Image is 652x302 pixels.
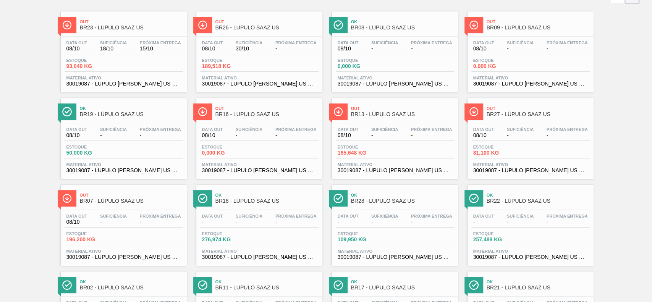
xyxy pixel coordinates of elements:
span: Suficiência [236,214,262,218]
span: Data out [473,40,494,45]
span: 93,040 KG [66,63,120,69]
span: 30019087 - LUPULO REG SAAZ US PELLET HOSPTEINER [473,81,588,87]
span: Suficiência [507,40,534,45]
span: Próxima Entrega [411,127,452,132]
span: - [100,219,127,225]
img: Ícone [333,280,343,290]
span: - [507,46,534,52]
span: Material ativo [202,249,317,254]
img: Ícone [469,280,479,290]
span: - [507,219,534,225]
span: BR09 - LÚPULO SAAZ US [487,25,590,31]
span: Data out [66,127,87,132]
span: Suficiência [507,127,534,132]
span: Próxima Entrega [547,214,588,218]
span: 08/10 [66,46,87,52]
span: Suficiência [371,40,398,45]
span: BR08 - LÚPULO SAAZ US [351,25,454,31]
span: BR07 - LÚPULO SAAZ US [80,198,183,204]
span: Próxima Entrega [140,127,181,132]
span: Out [351,106,454,111]
span: Estoque [473,145,527,149]
span: 50,000 KG [66,150,120,156]
span: Data out [66,214,87,218]
span: 08/10 [202,132,223,138]
span: 08/10 [66,132,87,138]
span: BR16 - LÚPULO SAAZ US [215,111,319,117]
span: Suficiência [236,40,262,45]
img: Ícone [333,20,343,30]
span: Out [80,193,183,197]
span: - [140,132,181,138]
img: Ícone [62,20,72,30]
img: Ícone [469,20,479,30]
span: 08/10 [338,46,359,52]
span: 15/10 [140,46,181,52]
span: Próxima Entrega [275,127,317,132]
span: 30019087 - LUPULO REG SAAZ US PELLET HOSPTEINER [66,254,181,260]
span: - [275,219,317,225]
span: Data out [338,214,359,218]
span: Estoque [202,231,256,236]
img: Ícone [198,107,207,116]
a: ÍconeOkBR19 - LÚPULO SAAZ USData out08/10Suficiência-Próxima Entrega-Estoque50,000 KGMaterial ati... [55,92,191,179]
span: Ok [80,279,183,284]
a: ÍconeOutBR26 - LÚPULO SAAZ USData out08/10Suficiência30/10Próxima Entrega-Estoque189,518 KGMateri... [191,6,326,92]
span: Estoque [473,58,527,63]
span: Estoque [66,231,120,236]
span: Estoque [338,231,391,236]
span: Próxima Entrega [275,40,317,45]
span: Próxima Entrega [140,40,181,45]
span: Próxima Entrega [140,214,181,218]
span: Próxima Entrega [547,127,588,132]
a: ÍconeOutBR13 - LÚPULO SAAZ USData out08/10Suficiência-Próxima Entrega-Estoque165,648 KGMaterial a... [326,92,462,179]
span: BR13 - LÚPULO SAAZ US [351,111,454,117]
span: Suficiência [100,214,127,218]
span: BR22 - LÚPULO SAAZ US [487,198,590,204]
span: Data out [202,127,223,132]
span: - [411,46,452,52]
img: Ícone [333,194,343,203]
span: Ok [215,193,319,197]
span: 30019087 - LUPULO REG SAAZ US PELLET HOSPTEINER [473,168,588,173]
a: ÍconeOutBR27 - LÚPULO SAAZ USData out08/10Suficiência-Próxima Entrega-Estoque81,100 KGMaterial at... [462,92,597,179]
span: 276,974 KG [202,237,256,242]
a: ÍconeOutBR16 - LÚPULO SAAZ USData out08/10Suficiência-Próxima Entrega-Estoque0,000 KGMaterial ati... [191,92,326,179]
span: - [275,132,317,138]
span: 08/10 [473,132,494,138]
span: Suficiência [100,40,127,45]
span: Ok [351,19,454,24]
img: Ícone [62,280,72,290]
a: ÍconeOkBR22 - LÚPULO SAAZ USData out-Suficiência-Próxima Entrega-Estoque257,488 KGMaterial ativo3... [462,179,597,266]
span: Material ativo [202,162,317,167]
span: BR27 - LÚPULO SAAZ US [487,111,590,117]
span: BR23 - LÚPULO SAAZ US [80,25,183,31]
span: - [547,132,588,138]
span: Suficiência [371,127,398,132]
span: 0,000 KG [202,150,256,156]
span: Estoque [66,58,120,63]
span: - [236,219,262,225]
span: - [547,219,588,225]
span: Out [487,106,590,111]
span: - [473,219,494,225]
span: 109,950 KG [338,237,391,242]
span: 257,488 KG [473,237,527,242]
span: Ok [80,106,183,111]
a: ÍconeOkBR08 - LÚPULO SAAZ USData out08/10Suficiência-Próxima Entrega-Estoque0,000 KGMaterial ativ... [326,6,462,92]
span: - [275,46,317,52]
span: 30019087 - LUPULO REG SAAZ US PELLET HOSPTEINER [66,168,181,173]
span: Out [487,19,590,24]
span: 08/10 [66,219,87,225]
span: - [100,132,127,138]
span: 30019087 - LUPULO REG SAAZ US PELLET HOSPTEINER [473,254,588,260]
span: BR11 - LÚPULO SAAZ US [215,285,319,291]
img: Ícone [198,194,207,203]
span: Ok [487,279,590,284]
span: 30019087 - LUPULO REG SAAZ US PELLET HOSPTEINER [338,254,452,260]
span: - [140,219,181,225]
span: - [507,132,534,138]
span: Material ativo [66,162,181,167]
span: BR18 - LÚPULO SAAZ US [215,198,319,204]
span: - [371,132,398,138]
